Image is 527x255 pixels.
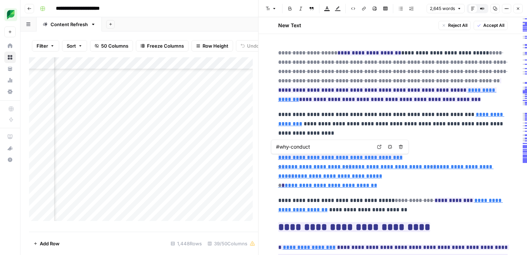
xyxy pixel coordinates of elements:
[4,63,16,74] a: Your Data
[427,4,465,13] button: 2,645 words
[205,238,258,249] div: 39/50 Columns
[32,40,59,52] button: Filter
[438,21,471,30] button: Reject All
[236,40,264,52] button: Undo
[4,86,16,97] a: Settings
[4,74,16,86] a: Usage
[136,40,189,52] button: Freeze Columns
[4,8,17,21] img: SproutSocial Logo
[62,40,87,52] button: Sort
[147,42,184,49] span: Freeze Columns
[4,131,16,143] a: AirOps Academy
[278,22,301,29] h2: New Text
[51,21,88,28] div: Content Refresh
[29,238,64,249] button: Add Row
[90,40,133,52] button: 50 Columns
[168,238,205,249] div: 1,448 Rows
[474,21,508,30] button: Accept All
[448,22,467,29] span: Reject All
[4,40,16,52] a: Home
[5,143,15,154] div: What's new?
[40,240,60,247] span: Add Row
[4,52,16,63] a: Browse
[37,17,102,32] a: Content Refresh
[101,42,128,49] span: 50 Columns
[4,154,16,165] button: Help + Support
[37,42,48,49] span: Filter
[483,22,504,29] span: Accept All
[191,40,233,52] button: Row Height
[247,42,259,49] span: Undo
[67,42,76,49] span: Sort
[4,143,16,154] button: What's new?
[430,5,455,12] span: 2,645 words
[4,6,16,24] button: Workspace: SproutSocial
[203,42,228,49] span: Row Height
